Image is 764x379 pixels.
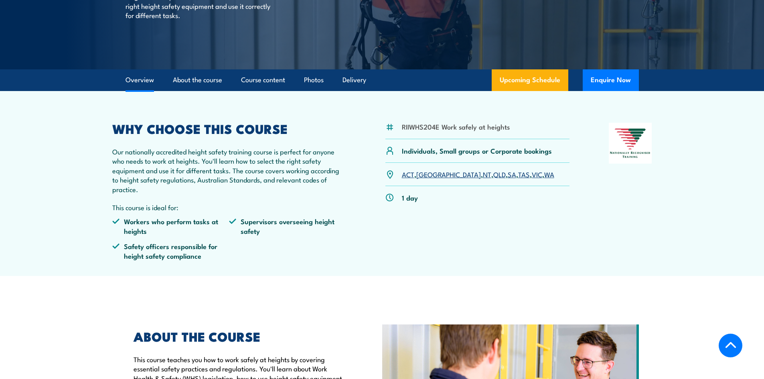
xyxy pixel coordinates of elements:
[508,169,516,179] a: SA
[342,69,366,91] a: Delivery
[609,123,652,164] img: Nationally Recognised Training logo.
[173,69,222,91] a: About the course
[402,193,418,202] p: 1 day
[416,169,481,179] a: [GEOGRAPHIC_DATA]
[493,169,506,179] a: QLD
[241,69,285,91] a: Course content
[402,170,554,179] p: , , , , , , ,
[583,69,639,91] button: Enquire Now
[402,122,510,131] li: RIIWHS204E Work safely at heights
[402,169,414,179] a: ACT
[304,69,324,91] a: Photos
[112,147,347,194] p: Our nationally accredited height safety training course is perfect for anyone who needs to work a...
[483,169,491,179] a: NT
[112,217,229,235] li: Workers who perform tasks at heights
[112,241,229,260] li: Safety officers responsible for height safety compliance
[544,169,554,179] a: WA
[492,69,568,91] a: Upcoming Schedule
[402,146,552,155] p: Individuals, Small groups or Corporate bookings
[112,203,347,212] p: This course is ideal for:
[532,169,542,179] a: VIC
[134,330,345,342] h2: ABOUT THE COURSE
[518,169,530,179] a: TAS
[229,217,346,235] li: Supervisors overseeing height safety
[112,123,347,134] h2: WHY CHOOSE THIS COURSE
[126,69,154,91] a: Overview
